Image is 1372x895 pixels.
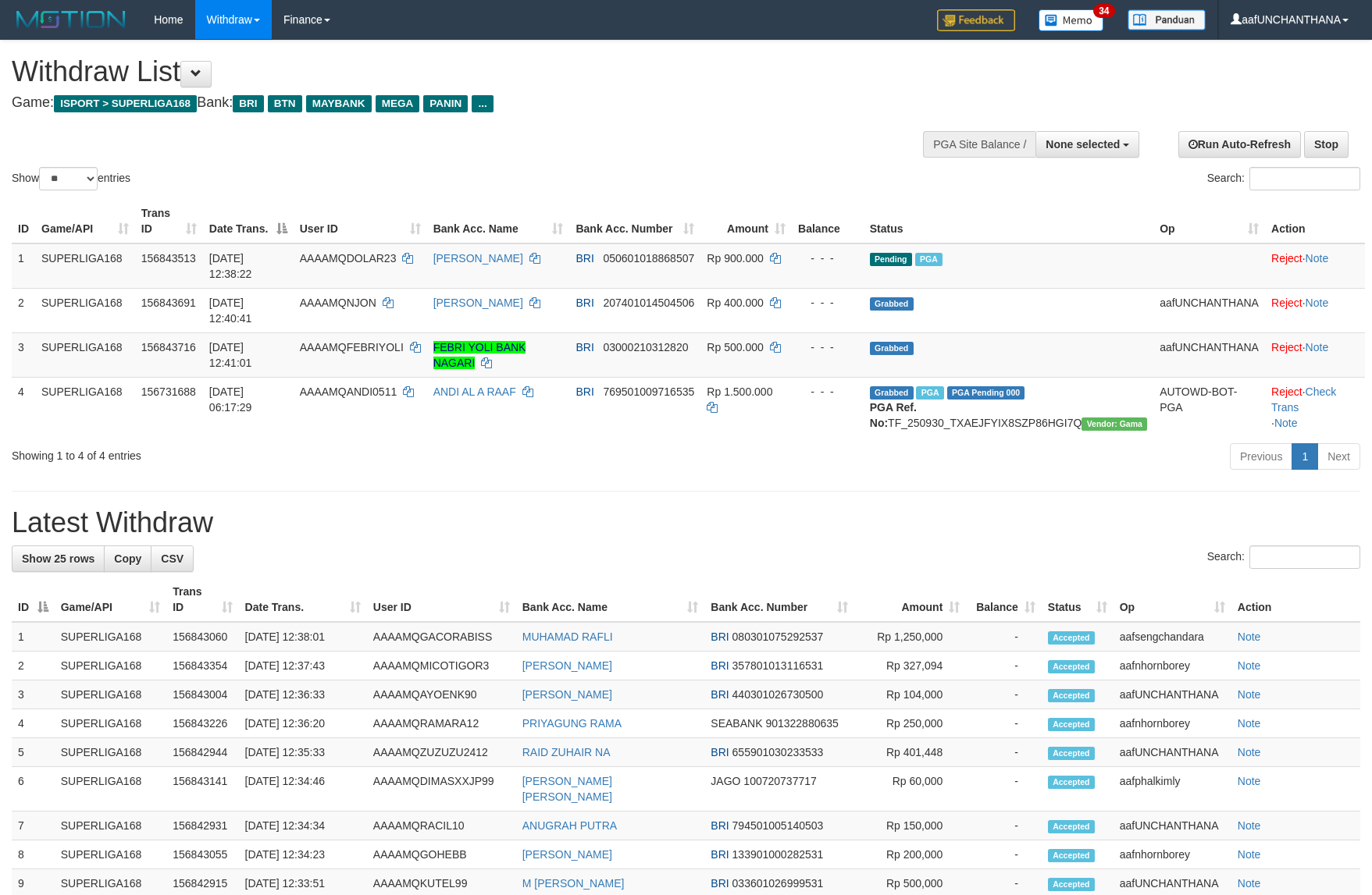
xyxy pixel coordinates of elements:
span: Grabbed [870,386,914,400]
span: Rp 900.000 [707,252,763,265]
div: - - - [798,384,857,400]
td: 4 [12,709,55,738]
td: - [966,652,1042,680]
span: MEGA [376,95,420,112]
span: BRI [711,848,729,861]
span: Accepted [1048,660,1095,673]
span: Copy 440301026730500 to clipboard [732,688,824,701]
td: SUPERLIGA168 [35,332,135,377]
span: Rp 400.000 [707,297,763,309]
a: [PERSON_NAME] [522,659,612,672]
td: · [1265,243,1365,289]
span: ... [472,95,493,112]
input: Search: [1249,545,1360,569]
td: Rp 200,000 [854,840,966,869]
td: aafnhornborey [1114,709,1231,738]
span: BRI [711,688,729,701]
td: 6 [12,767,55,812]
a: RAID ZUHAIR NA [522,746,611,758]
span: BTN [268,95,302,112]
b: PGA Ref. No: [870,401,917,429]
span: Show 25 rows [22,552,94,565]
span: Copy [114,552,141,565]
span: Accepted [1048,631,1095,645]
span: AAAAMQNJON [300,297,376,309]
span: 156843716 [141,341,196,353]
td: Rp 104,000 [854,680,966,709]
span: Copy 080301075292537 to clipboard [732,630,824,643]
button: None selected [1035,131,1139,158]
td: AAAAMQRACIL10 [367,812,516,840]
a: Next [1317,443,1360,470]
td: aafUNCHANTHANA [1114,812,1231,840]
span: [DATE] 12:41:01 [209,341,252,369]
span: MAYBANK [306,95,372,112]
span: Copy 050601018868507 to clipboard [603,252,694,265]
span: [DATE] 12:40:41 [209,297,252,325]
th: Amount: activate to sort column ascending [700,199,792,243]
th: Trans ID: activate to sort column ascending [135,199,203,243]
td: 156843055 [166,840,238,869]
th: Trans ID: activate to sort column ascending [166,577,238,622]
a: 1 [1292,443,1318,470]
span: 156843691 [141,297,196,309]
th: Date Trans.: activate to sort column ascending [239,577,367,622]
th: Action [1265,199,1365,243]
a: Copy [104,545,151,572]
td: - [966,709,1042,738]
td: SUPERLIGA168 [35,243,135,289]
td: AAAAMQGOHEBB [367,840,516,869]
th: Op: activate to sort column ascending [1114,577,1231,622]
td: aafphalkimly [1114,767,1231,812]
span: Copy 033601026999531 to clipboard [732,877,824,890]
span: 156843513 [141,252,196,265]
td: AAAAMQAYOENK90 [367,680,516,709]
span: Copy 794501005140503 to clipboard [732,819,824,832]
span: Copy 901322880635 to clipboard [765,717,838,730]
span: Grabbed [870,342,914,355]
a: Check Trans [1271,385,1336,414]
a: Reject [1271,341,1303,353]
span: Pending [870,253,912,266]
th: User ID: activate to sort column ascending [367,577,516,622]
td: - [966,840,1042,869]
td: [DATE] 12:34:46 [239,767,367,812]
td: Rp 150,000 [854,812,966,840]
td: SUPERLIGA168 [55,767,167,812]
a: Note [1238,877,1261,890]
th: ID: activate to sort column descending [12,577,55,622]
th: Date Trans.: activate to sort column descending [203,199,294,243]
span: PGA Pending [947,386,1025,400]
td: Rp 1,250,000 [854,622,966,652]
a: Previous [1230,443,1292,470]
label: Show entries [12,167,130,190]
h4: Game: Bank: [12,95,899,111]
span: AAAAMQANDI0511 [300,385,397,398]
td: 2 [12,652,55,680]
span: 34 [1093,4,1114,18]
th: Status [864,199,1153,243]
a: [PERSON_NAME] [522,688,612,701]
td: SUPERLIGA168 [35,377,135,437]
span: Copy 100720737717 to clipboard [743,775,816,787]
span: BRI [711,819,729,832]
td: [DATE] 12:34:34 [239,812,367,840]
a: [PERSON_NAME] [433,252,523,265]
span: Accepted [1048,776,1095,789]
td: - [966,622,1042,652]
td: Rp 60,000 [854,767,966,812]
td: AAAAMQDIMASXXJP99 [367,767,516,812]
a: [PERSON_NAME] [522,848,612,861]
td: aafUNCHANTHANA [1114,738,1231,767]
td: 1 [12,622,55,652]
td: 5 [12,738,55,767]
td: - [966,738,1042,767]
th: Game/API: activate to sort column ascending [35,199,135,243]
td: aafUNCHANTHANA [1153,332,1265,377]
td: Rp 327,094 [854,652,966,680]
a: Stop [1304,131,1349,158]
th: Op: activate to sort column ascending [1153,199,1265,243]
th: Bank Acc. Name: activate to sort column ascending [516,577,705,622]
img: panduan.png [1128,9,1206,30]
a: Note [1238,775,1261,787]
